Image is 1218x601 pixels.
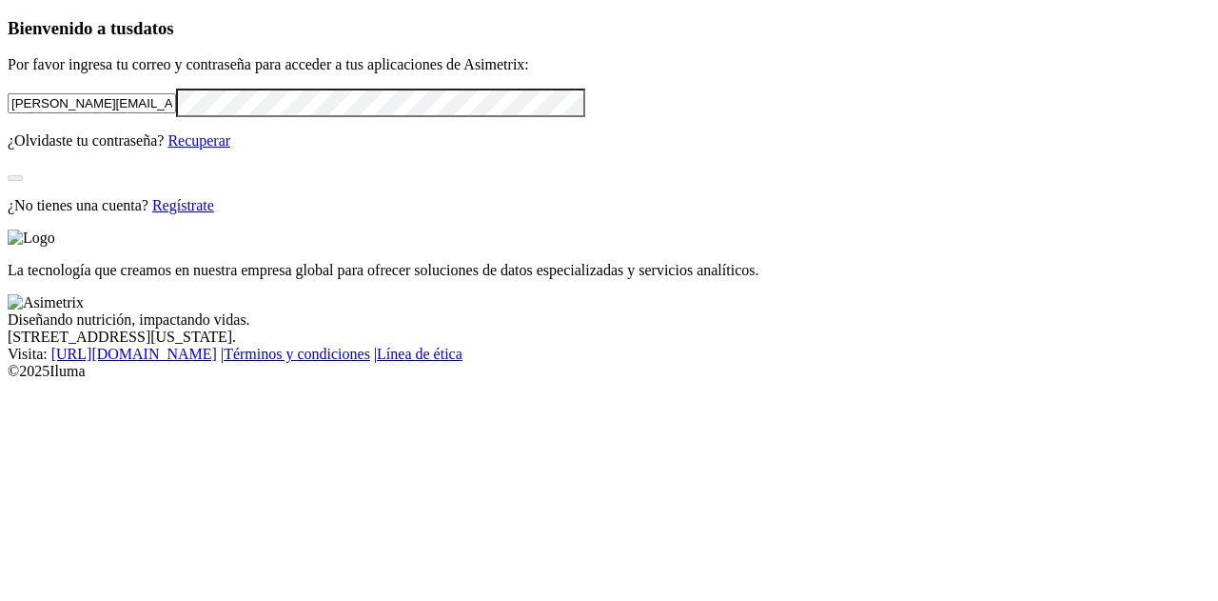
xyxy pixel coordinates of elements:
[152,197,214,213] a: Regístrate
[8,230,55,247] img: Logo
[224,346,370,362] a: Términos y condiciones
[8,346,1210,363] div: Visita : | |
[8,93,176,113] input: Tu correo
[133,18,174,38] span: datos
[8,294,84,311] img: Asimetrix
[377,346,462,362] a: Línea de ética
[51,346,217,362] a: [URL][DOMAIN_NAME]
[8,329,1210,346] div: [STREET_ADDRESS][US_STATE].
[8,197,1210,214] p: ¿No tienes una cuenta?
[8,363,1210,380] div: © 2025 Iluma
[8,18,1210,39] h3: Bienvenido a tus
[8,262,1210,279] p: La tecnología que creamos en nuestra empresa global para ofrecer soluciones de datos especializad...
[8,56,1210,73] p: Por favor ingresa tu correo y contraseña para acceder a tus aplicaciones de Asimetrix:
[8,132,1210,150] p: ¿Olvidaste tu contraseña?
[167,132,230,149] a: Recuperar
[8,311,1210,329] div: Diseñando nutrición, impactando vidas.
